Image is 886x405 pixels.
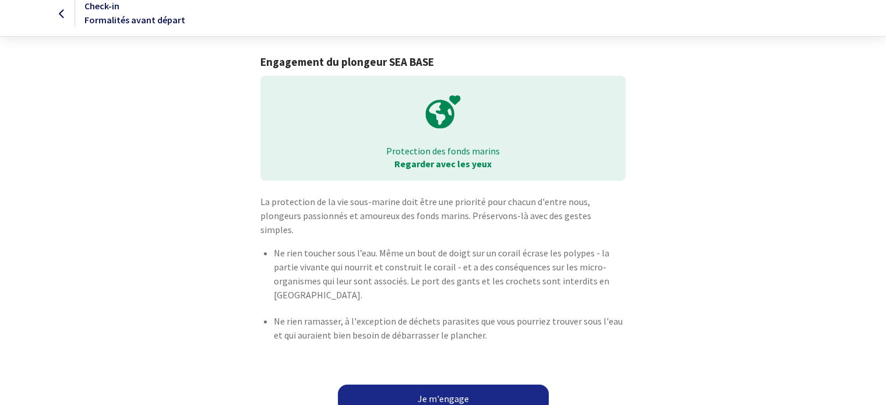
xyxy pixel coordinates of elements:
p: Protection des fonds marins [269,145,617,157]
h1: Engagement du plongeur SEA BASE [260,55,626,69]
p: La protection de la vie sous-marine doit être une priorité pour chacun d'entre nous, plongeurs pa... [260,195,626,237]
strong: Regarder avec les yeux [394,158,492,170]
p: Ne rien ramasser, à l'exception de déchets parasites que vous pourriez trouver sous l'eau et qui ... [274,314,626,342]
p: Ne rien toucher sous l’eau. Même un bout de doigt sur un corail écrase les polypes - la partie vi... [274,246,626,302]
